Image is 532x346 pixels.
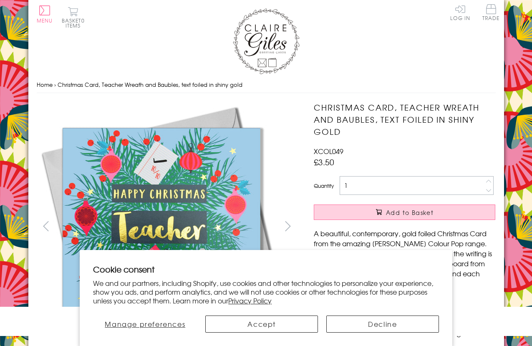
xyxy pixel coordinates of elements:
[37,17,53,24] span: Menu
[93,316,197,333] button: Manage preferences
[314,101,495,137] h1: Christmas Card, Teacher Wreath and Baubles, text foiled in shiny gold
[482,4,500,20] span: Trade
[314,228,495,288] p: A beautiful, contemporary, gold foiled Christmas Card from the amazing [PERSON_NAME] Colour Pop r...
[62,7,85,28] button: Basket0 items
[314,205,495,220] button: Add to Basket
[105,319,185,329] span: Manage preferences
[93,279,439,305] p: We and our partners, including Shopify, use cookies and other technologies to personalize your ex...
[326,316,439,333] button: Decline
[37,76,496,93] nav: breadcrumbs
[58,81,242,88] span: Christmas Card, Teacher Wreath and Baubles, text foiled in shiny gold
[37,81,53,88] a: Home
[205,316,318,333] button: Accept
[37,217,55,235] button: prev
[314,146,343,156] span: XCOL049
[93,263,439,275] h2: Cookie consent
[66,17,85,29] span: 0 items
[386,208,434,217] span: Add to Basket
[228,295,272,306] a: Privacy Policy
[278,217,297,235] button: next
[482,4,500,22] a: Trade
[450,4,470,20] a: Log In
[54,81,56,88] span: ›
[233,8,300,74] img: Claire Giles Greetings Cards
[314,156,334,168] span: £3.50
[314,182,334,189] label: Quantity
[37,5,53,23] button: Menu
